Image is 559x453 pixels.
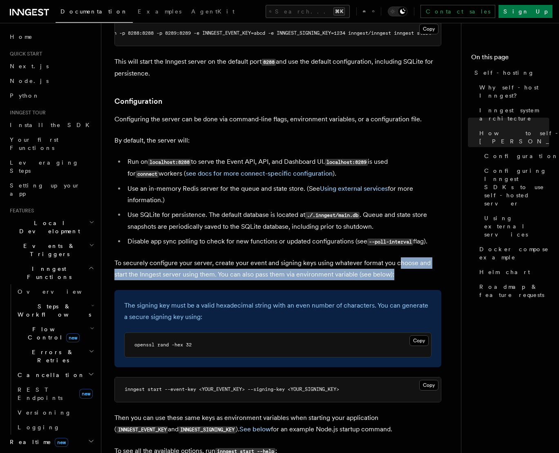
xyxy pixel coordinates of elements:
span: Examples [138,8,181,15]
a: See below [239,425,271,433]
a: see docs for more connect-specific configuration [186,170,333,177]
a: Home [7,29,96,44]
button: Steps & Workflows [14,299,96,322]
span: Self-hosting [474,69,534,77]
code: 8288 [262,59,276,66]
li: Use SQLite for persistence. The default database is located at . Queue and state store snapshots ... [125,209,441,232]
button: Local Development [7,216,96,239]
a: AgentKit [186,2,239,22]
a: Your first Functions [7,132,96,155]
button: Copy [409,335,429,346]
a: Configuration [481,149,549,163]
span: Realtime [7,438,68,446]
a: Leveraging Steps [7,155,96,178]
span: Errors & Retries [14,348,89,364]
p: Configuring the server can be done via command-line flags, environment variables, or a configurat... [114,114,441,125]
span: Events & Triggers [7,242,89,258]
li: Use an in-memory Redis server for the queue and state store. (See for more information.) [125,183,441,206]
p: Then you can use these same keys as environment variables when starting your application ( and ).... [114,412,441,435]
button: Cancellation [14,368,96,382]
a: How to self-host [PERSON_NAME] [476,126,549,149]
button: Search...⌘K [266,5,350,18]
a: Self-hosting [471,65,549,80]
button: Copy [419,380,438,391]
span: Using external services [484,214,549,239]
a: Setting up your app [7,178,96,201]
a: Next.js [7,59,96,74]
span: Configuring Inngest SDKs to use self-hosted server [484,167,549,208]
span: openssl rand -hex 32 [134,342,192,348]
a: REST Endpointsnew [14,382,96,405]
a: Contact sales [420,5,495,18]
a: Overview [14,284,96,299]
a: Helm chart [476,265,549,279]
span: Inngest system architecture [479,106,549,123]
p: The signing key must be a valid hexadecimal string with an even number of characters. You can gen... [124,300,432,323]
span: Setting up your app [10,182,80,197]
span: AgentKit [191,8,235,15]
h4: On this page [471,52,549,65]
li: Disable app sync polling to check for new functions or updated configurations (see flag). [125,236,441,248]
span: Why self-host Inngest? [479,83,549,100]
span: new [79,389,93,399]
span: Inngest Functions [7,265,88,281]
kbd: ⌘K [333,7,345,16]
span: Flow Control [14,325,90,341]
button: Copy [419,24,438,34]
a: Sign Up [499,5,552,18]
a: Roadmap & feature requests [476,279,549,302]
a: Examples [133,2,186,22]
a: Docker compose example [476,242,549,265]
code: ./.inngest/main.db [305,212,360,219]
button: Toggle dark mode [388,7,407,16]
span: Home [10,33,33,41]
a: Why self-host Inngest? [476,80,549,103]
span: Cancellation [14,371,85,379]
code: INNGEST_SIGNING_KEY [179,426,236,433]
span: inngest start --event-key <YOUR_EVENT_KEY> --signing-key <YOUR_SIGNING_KEY> [125,386,339,392]
span: Docker compose example [479,245,549,261]
a: Using external services [481,211,549,242]
button: Realtimenew [7,435,96,449]
span: Helm chart [479,268,530,276]
button: Events & Triggers [7,239,96,261]
a: Logging [14,420,96,435]
span: Roadmap & feature requests [479,283,549,299]
button: Inngest Functions [7,261,96,284]
a: Configuring Inngest SDKs to use self-hosted server [481,163,549,211]
code: --poll-interval [367,239,413,245]
a: Install the SDK [7,118,96,132]
div: Inngest Functions [7,284,96,435]
code: localhost:8289 [325,159,368,166]
span: Inngest tour [7,109,46,116]
a: Node.js [7,74,96,88]
span: Your first Functions [10,136,58,151]
button: Errors & Retries [14,345,96,368]
span: Python [10,92,40,99]
p: This will start the Inngest server on the default port and use the default configuration, includi... [114,56,441,79]
span: Documentation [60,8,128,15]
span: Steps & Workflows [14,302,91,319]
span: new [55,438,68,447]
code: connect [136,171,159,178]
code: localhost:8288 [148,159,191,166]
span: Overview [18,288,102,295]
span: Install the SDK [10,122,94,128]
span: docker run -p 8288:8288 -p 8289:8289 -e INNGEST_EVENT_KEY=abcd -e INNGEST_SIGNING_KEY=1234 innges... [88,30,431,36]
span: new [66,333,80,342]
p: By default, the server will: [114,135,441,146]
a: Documentation [56,2,133,23]
span: Local Development [7,219,89,235]
span: Leveraging Steps [10,159,79,174]
a: Configuration [114,96,162,107]
a: Inngest system architecture [476,103,549,126]
button: Flow Controlnew [14,322,96,345]
span: Node.js [10,78,49,84]
span: Logging [18,424,60,431]
span: Features [7,208,34,214]
a: Using external services [320,185,388,192]
p: To securely configure your server, create your event and signing keys using whatever format you c... [114,257,441,280]
span: Quick start [7,51,42,57]
span: Next.js [10,63,49,69]
li: Run on to serve the Event API, API, and Dashboard UI. is used for workers ( ). [125,156,441,180]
